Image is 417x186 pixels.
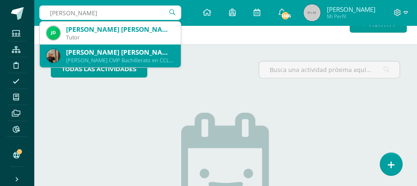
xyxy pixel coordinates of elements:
[39,6,181,20] input: Search a user…
[259,61,400,78] input: Busca una actividad próxima aquí...
[66,34,174,41] div: Tutor
[66,48,174,57] div: [PERSON_NAME] [PERSON_NAME]
[47,49,60,63] img: 8b5d8d4ee8cece0648992386a2eaaccb.png
[327,13,376,20] span: Mi Perfil
[51,61,147,78] a: todas las Actividades
[281,11,290,20] span: 1366
[327,5,376,14] span: [PERSON_NAME]
[304,4,320,21] img: 45x45
[66,57,174,64] div: [PERSON_NAME] CMP Bachillerato en CCLL con Orientación en Computación 21JCB01
[47,26,60,40] img: 86b62d957352f215dae6a5d2a3492ea8.png
[66,25,174,34] div: [PERSON_NAME] [PERSON_NAME]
